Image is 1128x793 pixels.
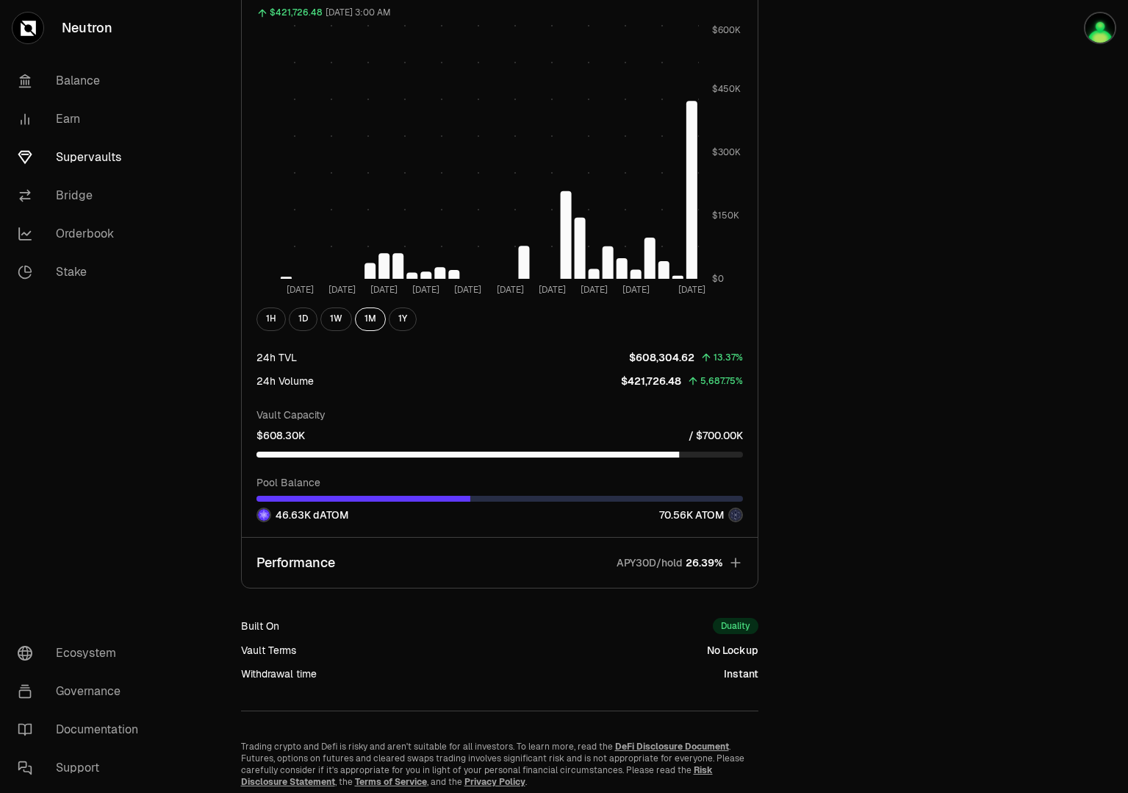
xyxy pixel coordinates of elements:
div: 24h TVL [256,350,297,365]
div: $421,726.48 [270,4,323,21]
a: Stake [6,253,159,291]
div: 13.37% [714,349,743,366]
tspan: [DATE] [287,284,314,296]
a: Support [6,749,159,787]
p: Futures, options on futures and cleared swaps trading involves significant risk and is not approp... [241,753,758,788]
a: Risk Disclosure Statement [241,764,713,788]
tspan: [DATE] [328,284,356,296]
button: 1D [289,307,317,331]
tspan: [DATE] [580,284,607,296]
div: No Lockup [707,643,758,658]
tspan: [DATE] [370,284,398,296]
div: 46.63K dATOM [256,508,348,522]
div: Vault Terms [241,643,296,658]
tspan: $150K [712,210,739,222]
div: [DATE] 3:00 AM [326,4,391,21]
p: Performance [256,552,335,573]
div: 24h Volume [256,374,314,388]
p: $608,304.62 [629,350,694,365]
div: Instant [724,666,758,681]
tspan: $450K [712,84,741,96]
a: Terms of Service [355,776,427,788]
button: 1M [355,307,386,331]
tspan: [DATE] [622,284,649,296]
button: 1Y [389,307,417,331]
tspan: [DATE] [496,284,523,296]
a: Supervaults [6,138,159,177]
div: 5,687.75% [700,373,743,390]
button: 1W [320,307,352,331]
a: Orderbook [6,215,159,253]
p: Trading crypto and Defi is risky and aren't suitable for all investors. To learn more, read the . [241,741,758,753]
p: Pool Balance [256,475,743,490]
a: Documentation [6,711,159,749]
button: 1H [256,307,286,331]
p: Vault Capacity [256,408,743,422]
a: Ecosystem [6,634,159,672]
tspan: $300K [712,147,741,159]
tspan: [DATE] [538,284,565,296]
span: 26.39% [686,555,722,570]
div: Built On [241,619,279,633]
img: ATOM Logo [730,509,741,521]
div: Withdrawal time [241,666,317,681]
tspan: [DATE] [454,284,481,296]
tspan: $0 [712,274,724,285]
p: / $700.00K [689,428,743,443]
img: brainKID [1084,12,1116,44]
tspan: [DATE] [678,284,705,296]
a: Privacy Policy [464,776,525,788]
p: $421,726.48 [621,374,681,388]
a: Governance [6,672,159,711]
img: dATOM Logo [258,509,270,521]
tspan: [DATE] [412,284,439,296]
p: APY30D/hold [617,555,683,570]
a: Earn [6,100,159,138]
a: DeFi Disclosure Document [615,741,729,753]
p: $608.30K [256,428,305,443]
button: PerformanceAPY30D/hold26.39% [242,538,758,588]
a: Bridge [6,177,159,215]
a: Balance [6,62,159,100]
div: 70.56K ATOM [659,508,743,522]
tspan: $600K [712,24,741,36]
div: Duality [713,618,758,634]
